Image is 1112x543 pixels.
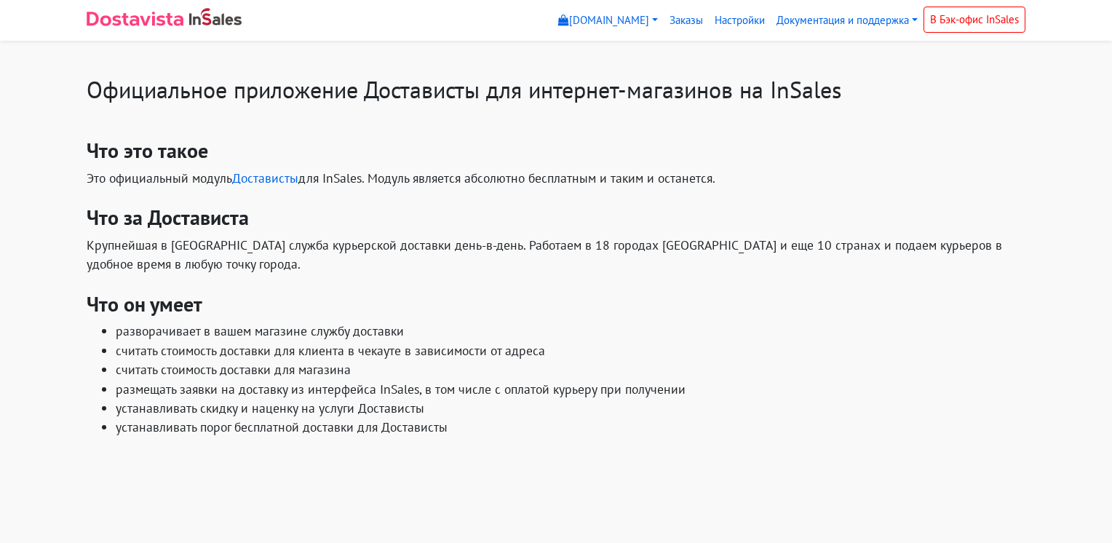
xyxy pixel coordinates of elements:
img: InSales [189,8,242,25]
p: Это официальный модуль для InSales. Модуль является абсолютно бесплатным и таким и останется. [87,169,1025,188]
h3: Что он умеет [87,292,1025,317]
p: Крупнейшая в [GEOGRAPHIC_DATA] служба курьерской доставки день-в-день. Работаем в 18 городах [GEO... [87,236,1025,274]
li: устанавливать порог бесплатной доставки для Достависты [116,418,1025,437]
li: разворачивает в вашем магазине службу доставки [116,322,1025,341]
img: Dostavista - срочная курьерская служба доставки [87,12,183,26]
li: размещать заявки на доставку из интерфейса InSales, в том числе с оплатой курьеру при получении [116,380,1025,399]
a: [DOMAIN_NAME] [552,7,664,35]
h3: Что это такое [87,138,1025,163]
a: Настройки [709,7,771,35]
a: Достависты [232,170,298,186]
li: считать стоимость доставки для клиента в чекауте в зависимости от адреса [116,341,1025,360]
h3: Что за Достависта [87,205,1025,230]
li: устанавливать скидку и наценку на услуги Достависты [116,399,1025,418]
h1: Официальное приложение Достависты для интернет-магазинов на InSales [87,76,1025,103]
a: Документация и поддержка [771,7,924,35]
li: считать стоимость доставки для магазина [116,360,1025,379]
a: В Бэк-офис InSales [924,7,1025,33]
a: Заказы [664,7,709,35]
